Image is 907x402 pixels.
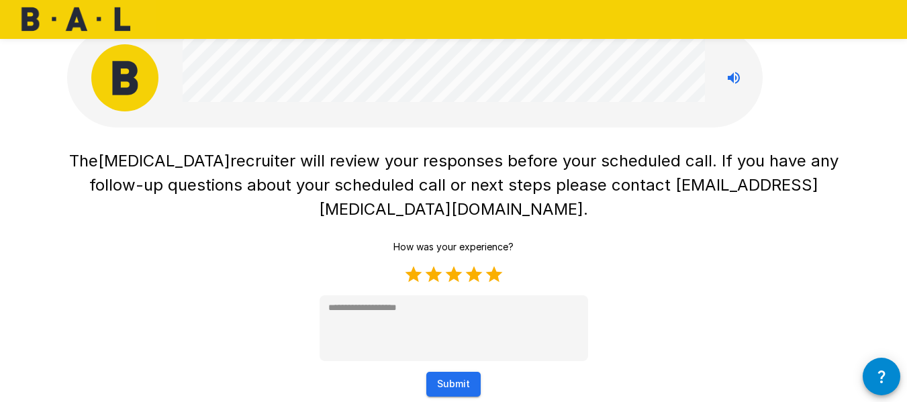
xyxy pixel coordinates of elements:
button: Stop reading questions aloud [720,64,747,91]
span: The [69,151,98,170]
p: How was your experience? [393,240,514,254]
button: Submit [426,372,481,397]
img: bal_avatar.png [91,44,158,111]
span: recruiter will review your responses before your scheduled call. If you have any follow-up questi... [89,151,843,219]
span: [MEDICAL_DATA] [98,151,230,170]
